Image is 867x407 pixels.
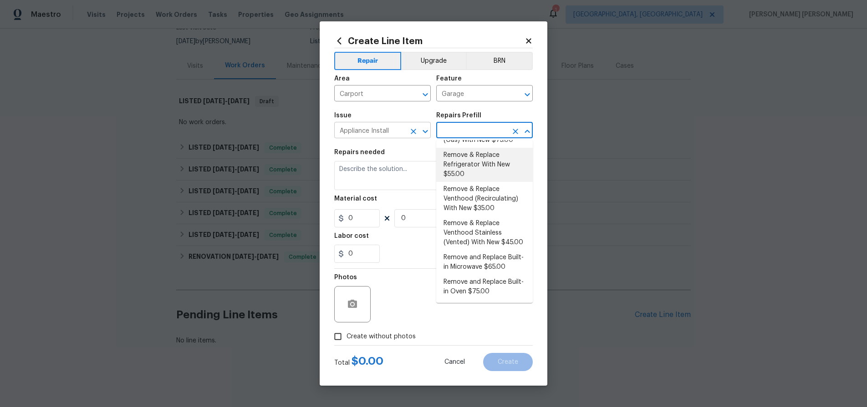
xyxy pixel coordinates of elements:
[407,125,420,138] button: Clear
[352,356,383,367] span: $ 0.00
[436,75,462,82] h5: Feature
[334,52,401,70] button: Repair
[466,52,533,70] button: BRN
[509,125,522,138] button: Clear
[436,275,533,299] li: Remove and Replace Built-in Oven $75.00
[498,359,518,366] span: Create
[419,88,432,101] button: Open
[334,36,525,46] h2: Create Line Item
[521,125,534,138] button: Close
[334,75,350,82] h5: Area
[334,149,385,156] h5: Repairs needed
[436,112,481,119] h5: Repairs Prefill
[334,112,352,119] h5: Issue
[436,182,533,216] li: Remove & Replace Venthood (Recirculating) With New $35.00
[444,359,465,366] span: Cancel
[483,353,533,371] button: Create
[419,125,432,138] button: Open
[436,148,533,182] li: Remove & Replace Refrigerator With New $55.00
[334,274,357,281] h5: Photos
[436,216,533,250] li: Remove & Replace Venthood Stainless (Vented) With New $45.00
[401,52,466,70] button: Upgrade
[334,196,377,202] h5: Material cost
[334,357,383,367] div: Total
[436,250,533,275] li: Remove and Replace Built-in Microwave $65.00
[430,353,479,371] button: Cancel
[521,88,534,101] button: Open
[334,233,369,239] h5: Labor cost
[347,332,416,342] span: Create without photos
